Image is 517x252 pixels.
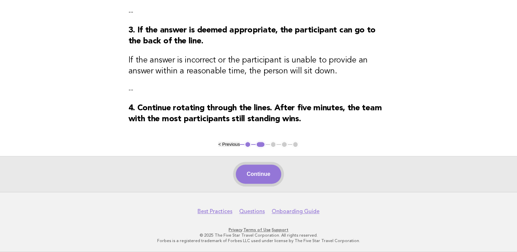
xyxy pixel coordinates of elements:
[244,141,251,148] button: 1
[218,142,240,147] button: < Previous
[128,85,389,95] p: --
[236,165,281,184] button: Continue
[128,7,389,17] p: --
[50,227,468,233] p: · ·
[50,238,468,243] p: Forbes is a registered trademark of Forbes LLC used under license by The Five Star Travel Corpora...
[256,141,266,148] button: 2
[272,208,319,215] a: Onboarding Guide
[128,55,389,77] h3: If the answer is incorrect or the participant is unable to provide an answer within a reasonable ...
[239,208,265,215] a: Questions
[272,227,288,232] a: Support
[198,208,232,215] a: Best Practices
[128,104,382,123] strong: 4. Continue rotating through the lines. After five minutes, the team with the most participants s...
[243,227,271,232] a: Terms of Use
[229,227,242,232] a: Privacy
[128,26,376,45] strong: 3. If the answer is deemed appropriate, the participant can go to the back of the line.
[50,233,468,238] p: © 2025 The Five Star Travel Corporation. All rights reserved.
